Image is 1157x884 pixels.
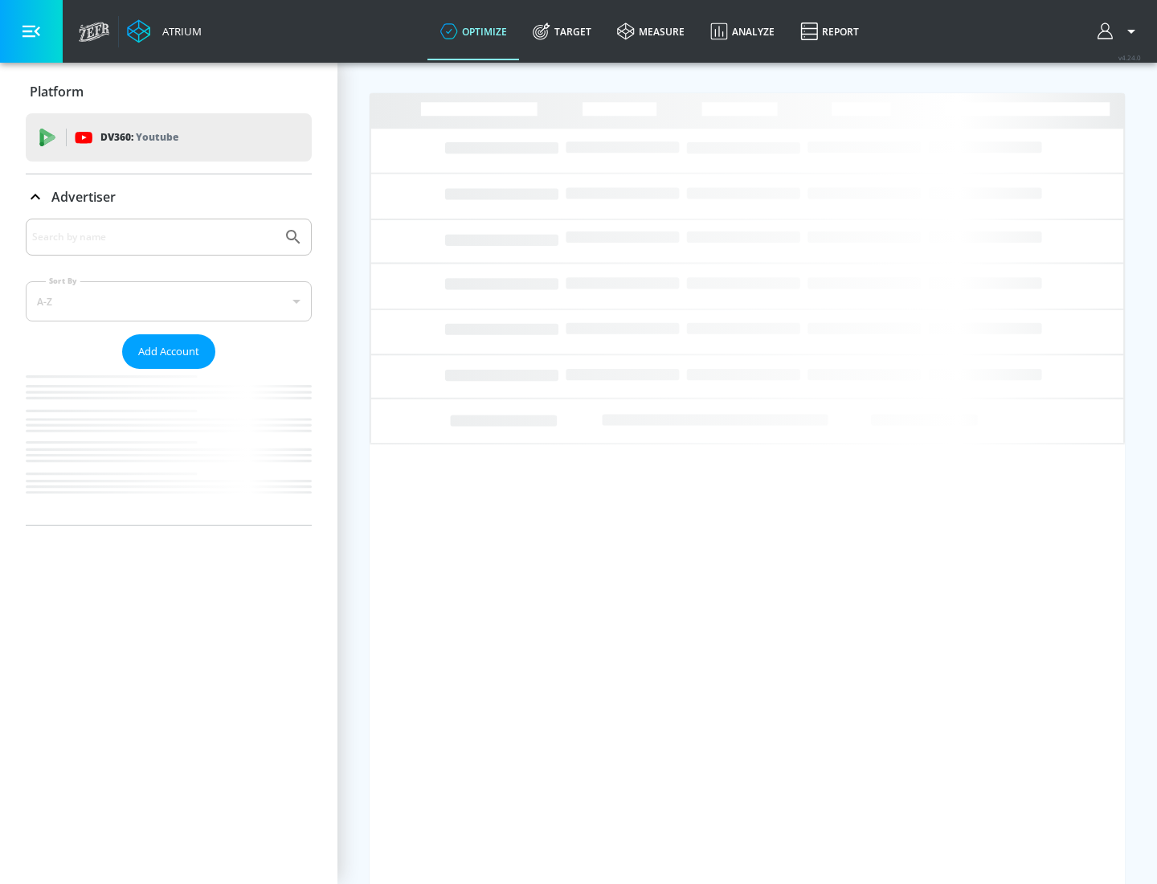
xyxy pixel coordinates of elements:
div: Advertiser [26,219,312,525]
a: Atrium [127,19,202,43]
span: Add Account [138,342,199,361]
a: Target [520,2,604,60]
button: Add Account [122,334,215,369]
a: optimize [427,2,520,60]
div: Platform [26,69,312,114]
nav: list of Advertiser [26,369,312,525]
a: Report [787,2,872,60]
div: DV360: Youtube [26,113,312,162]
p: Advertiser [51,188,116,206]
p: Platform [30,83,84,100]
div: A-Z [26,281,312,321]
p: Youtube [136,129,178,145]
input: Search by name [32,227,276,248]
div: Advertiser [26,174,312,219]
label: Sort By [46,276,80,286]
a: measure [604,2,697,60]
p: DV360: [100,129,178,146]
a: Analyze [697,2,787,60]
span: v 4.24.0 [1118,53,1141,62]
div: Atrium [156,24,202,39]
